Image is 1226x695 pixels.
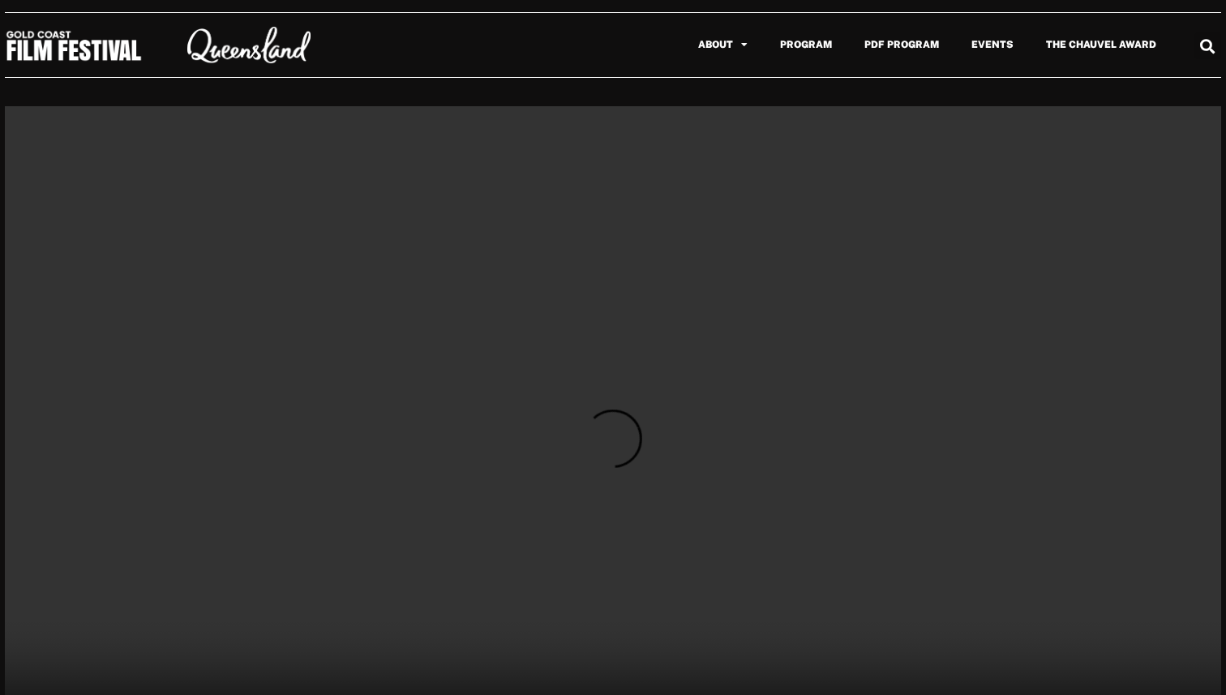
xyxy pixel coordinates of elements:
[682,26,764,63] a: About
[764,26,848,63] a: Program
[349,26,1172,63] nav: Menu
[1194,32,1221,59] div: Search
[1030,26,1172,63] a: The Chauvel Award
[848,26,955,63] a: PDF Program
[955,26,1030,63] a: Events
